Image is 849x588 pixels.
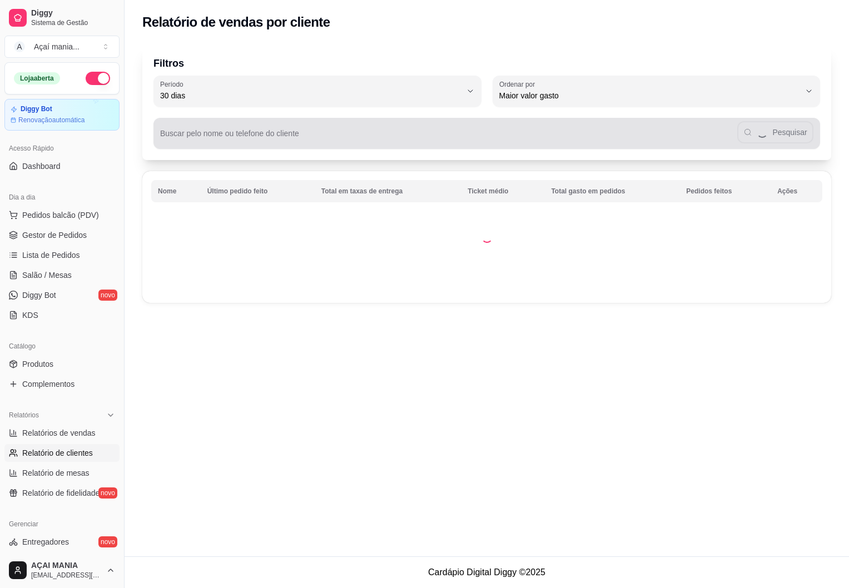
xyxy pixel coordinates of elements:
[4,157,120,175] a: Dashboard
[9,411,39,420] span: Relatórios
[4,557,120,584] button: AÇAI MANIA[EMAIL_ADDRESS][DOMAIN_NAME]
[4,424,120,442] a: Relatórios de vendas
[22,270,72,281] span: Salão / Mesas
[4,246,120,264] a: Lista de Pedidos
[160,79,187,89] label: Período
[4,464,120,482] a: Relatório de mesas
[22,230,87,241] span: Gestor de Pedidos
[4,266,120,284] a: Salão / Mesas
[4,337,120,355] div: Catálogo
[4,306,120,324] a: KDS
[31,571,102,580] span: [EMAIL_ADDRESS][DOMAIN_NAME]
[4,188,120,206] div: Dia a dia
[22,378,75,390] span: Complementos
[4,206,120,224] button: Pedidos balcão (PDV)
[481,232,493,243] div: Loading
[4,515,120,533] div: Gerenciar
[18,116,85,124] article: Renovação automática
[493,76,821,107] button: Ordenar porMaior valor gasto
[4,286,120,304] a: Diggy Botnovo
[153,76,481,107] button: Período30 dias
[22,290,56,301] span: Diggy Bot
[499,79,539,89] label: Ordenar por
[153,56,820,71] p: Filtros
[22,358,53,370] span: Produtos
[142,13,330,31] h2: Relatório de vendas por cliente
[22,250,80,261] span: Lista de Pedidos
[4,484,120,502] a: Relatório de fidelidadenovo
[160,132,737,143] input: Buscar pelo nome ou telefone do cliente
[4,355,120,373] a: Produtos
[22,310,38,321] span: KDS
[4,36,120,58] button: Select a team
[4,139,120,157] div: Acesso Rápido
[31,561,102,571] span: AÇAI MANIA
[22,487,100,499] span: Relatório de fidelidade
[4,533,120,551] a: Entregadoresnovo
[4,99,120,131] a: Diggy BotRenovaçãoautomática
[160,90,461,101] span: 30 dias
[499,90,801,101] span: Maior valor gasto
[22,210,99,221] span: Pedidos balcão (PDV)
[14,72,60,84] div: Loja aberta
[4,226,120,244] a: Gestor de Pedidos
[34,41,80,52] div: Açaí mania ...
[4,375,120,393] a: Complementos
[22,536,69,547] span: Entregadores
[4,4,120,31] a: DiggySistema de Gestão
[22,427,96,438] span: Relatórios de vendas
[22,467,90,479] span: Relatório de mesas
[125,556,849,588] footer: Cardápio Digital Diggy © 2025
[31,8,115,18] span: Diggy
[31,18,115,27] span: Sistema de Gestão
[22,161,61,172] span: Dashboard
[22,447,93,459] span: Relatório de clientes
[4,444,120,462] a: Relatório de clientes
[14,41,25,52] span: A
[21,105,52,113] article: Diggy Bot
[86,72,110,85] button: Alterar Status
